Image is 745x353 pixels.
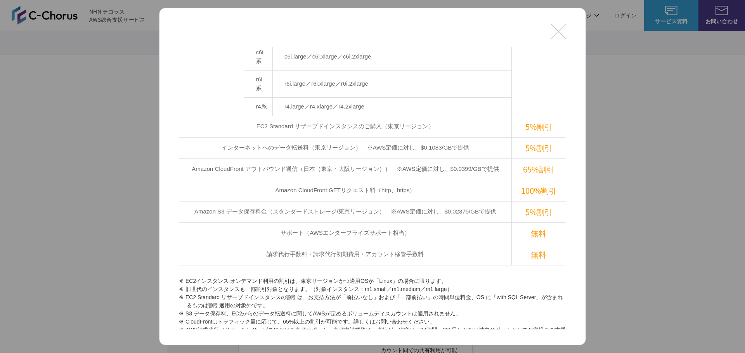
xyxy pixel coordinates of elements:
[511,116,566,137] td: 5%割引
[179,310,566,318] li: S3 データ保存料、EC2からのデータ転送料に関してAWSが定めるボリュームディスカウントは適用されません。
[511,158,566,180] td: 65%割引
[511,201,566,222] td: 5%割引
[272,98,511,116] td: r4.large／r4.xlarge／r4.2xlarge
[244,43,273,71] td: c6i系
[551,24,566,39] button: 閉じる
[179,277,566,285] li: EC2インスタンス オンデマンド利用の割引は、東京リージョンかつ適用OSが「Linux」の場合に限ります。
[511,244,566,265] td: 無料
[511,180,566,201] td: 100%割引
[272,43,511,71] td: c6i.large／c6i.xlarge／c6i.2xlarge
[179,285,566,293] li: 旧世代のインスタンスも一部割引対象となります。（対象インスタンス：m1.small／m1.medium／m1.large）
[179,244,512,265] td: 請求代行手数料・請求代行初期費用・アカウント移管手数料
[179,222,512,244] td: サポート（AWSエンタープライズサポート相当）
[511,222,566,244] td: 無料
[179,137,512,158] td: インターネットへのデータ転送料（東京リージョン） ※AWS定価に対し、$0.1083/GBで提供
[179,158,512,180] td: Amazon CloudFront アウトバウンド通信（日本（東京・大阪リージョン）） ※AWS定価に対し、$0.0399/GBで提供
[244,98,273,116] td: r4系
[272,71,511,98] td: r6i.large／r6i.xlarge／r6i.2xlarge
[244,71,273,98] td: r6i系
[179,201,512,222] td: Amazon S3 データ保存料金（スタンダードストレージ/東京リージョン） ※AWS定価に対し、$0.02375/GBで提供
[179,180,512,201] td: Amazon CloudFront GETリクエスト料（http、https）
[511,137,566,158] td: 5%割引
[179,293,566,310] li: EC2 Standard リザーブドインスタンスの割引は、お支払方法が「前払いなし」および「一部前払い」の時間単位料金、OS に「with SQL Server」が含まれるものは割引適用の対象外です。
[179,116,512,137] td: EC2 Standard リザーブドインスタンスのご購入（東京リージョン）
[179,318,566,326] li: CloudFrontはトラフィック量に応じて、65%以上の割引が可能です。詳しくはお問い合わせください。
